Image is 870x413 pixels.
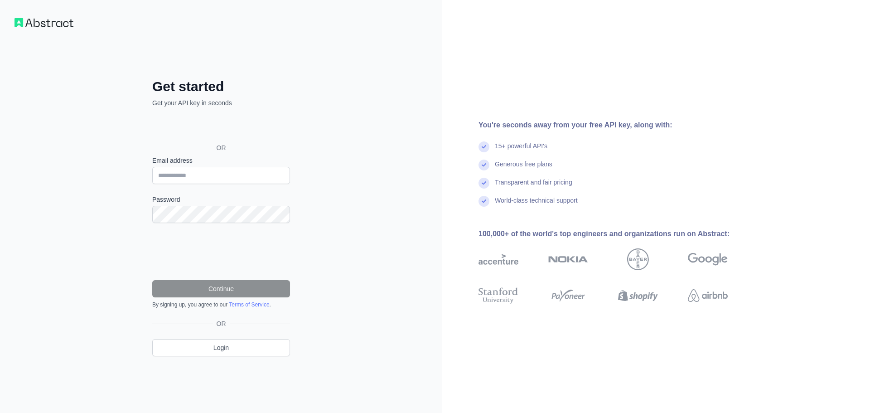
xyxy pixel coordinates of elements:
img: payoneer [548,286,588,306]
img: check mark [478,160,489,170]
img: check mark [478,141,489,152]
div: Generous free plans [495,160,552,178]
p: Get your API key in seconds [152,98,290,107]
img: airbnb [688,286,728,306]
img: check mark [478,178,489,189]
span: OR [213,319,230,328]
label: Email address [152,156,290,165]
a: Login [152,339,290,356]
img: nokia [548,248,588,270]
img: shopify [618,286,658,306]
span: OR [209,143,233,152]
div: Transparent and fair pricing [495,178,572,196]
img: stanford university [478,286,518,306]
div: 15+ powerful API's [495,141,547,160]
button: Continue [152,280,290,297]
div: 100,000+ of the world's top engineers and organizations run on Abstract: [478,228,757,239]
iframe: Knop Inloggen met Google [148,117,293,137]
img: check mark [478,196,489,207]
img: accenture [478,248,518,270]
img: bayer [627,248,649,270]
img: google [688,248,728,270]
h2: Get started [152,78,290,95]
img: Workflow [14,18,73,27]
div: World-class technical support [495,196,578,214]
iframe: reCAPTCHA [152,234,290,269]
div: You're seconds away from your free API key, along with: [478,120,757,131]
label: Password [152,195,290,204]
div: By signing up, you agree to our . [152,301,290,308]
a: Terms of Service [229,301,269,308]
